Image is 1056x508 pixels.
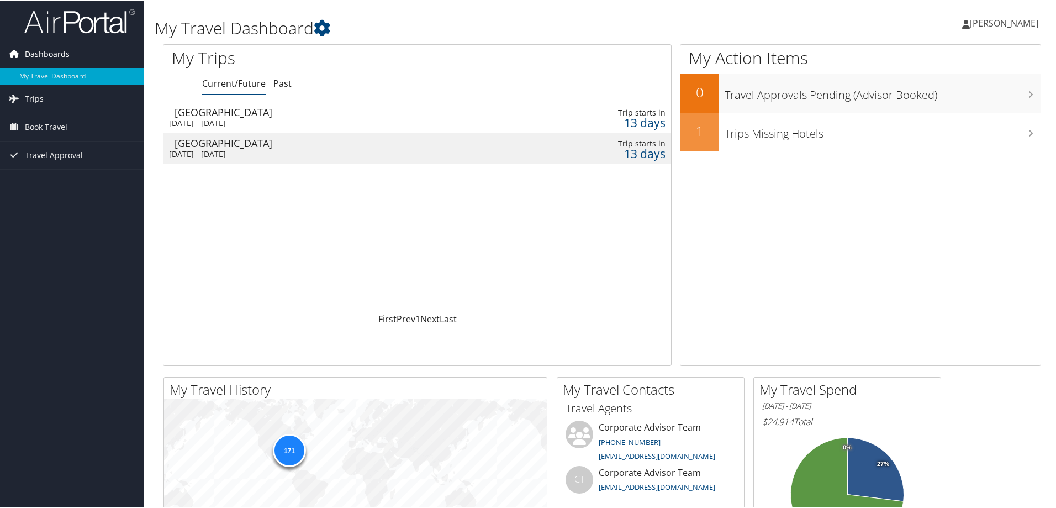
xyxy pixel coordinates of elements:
h1: My Trips [172,45,451,69]
tspan: 0% [843,443,852,450]
h1: My Action Items [680,45,1041,69]
div: 13 days [556,117,666,127]
li: Corporate Advisor Team [560,420,741,465]
img: airportal-logo.png [24,7,135,33]
div: [GEOGRAPHIC_DATA] [175,106,495,116]
h1: My Travel Dashboard [155,15,751,39]
div: Trip starts in [556,138,666,148]
a: 1Trips Missing Hotels [680,112,1041,150]
span: Dashboards [25,39,70,67]
tspan: 27% [877,460,889,467]
div: 171 [272,433,305,466]
h6: Total [762,415,932,427]
div: [DATE] - [DATE] [169,148,490,158]
h2: 0 [680,82,719,101]
h2: My Travel History [170,379,547,398]
a: Last [440,312,457,324]
div: [GEOGRAPHIC_DATA] [175,137,495,147]
div: Trip starts in [556,107,666,117]
a: Next [420,312,440,324]
h2: 1 [680,121,719,139]
a: Prev [397,312,415,324]
h3: Travel Agents [566,400,736,415]
a: Current/Future [202,76,266,88]
div: CT [566,465,593,493]
span: Book Travel [25,112,67,140]
div: 13 days [556,148,666,158]
span: [PERSON_NAME] [970,16,1038,28]
span: $24,914 [762,415,794,427]
span: Trips [25,84,44,112]
div: [DATE] - [DATE] [169,117,490,127]
a: [PHONE_NUMBER] [599,436,661,446]
a: [EMAIL_ADDRESS][DOMAIN_NAME] [599,481,715,491]
a: [PERSON_NAME] [962,6,1049,39]
h2: My Travel Contacts [563,379,744,398]
li: Corporate Advisor Team [560,465,741,501]
a: First [378,312,397,324]
a: [EMAIL_ADDRESS][DOMAIN_NAME] [599,450,715,460]
h6: [DATE] - [DATE] [762,400,932,410]
a: Past [273,76,292,88]
h2: My Travel Spend [759,379,941,398]
h3: Trips Missing Hotels [725,119,1041,140]
span: Travel Approval [25,140,83,168]
a: 1 [415,312,420,324]
h3: Travel Approvals Pending (Advisor Booked) [725,81,1041,102]
a: 0Travel Approvals Pending (Advisor Booked) [680,73,1041,112]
